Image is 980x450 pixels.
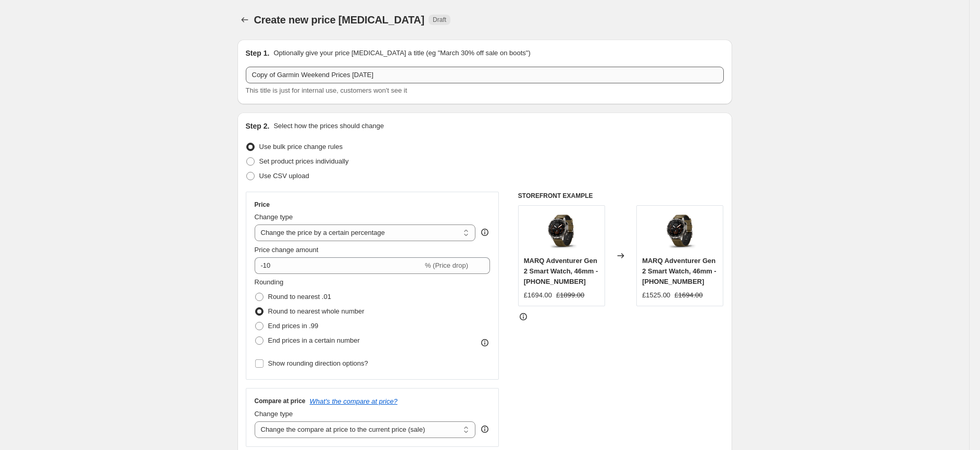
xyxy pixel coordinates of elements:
span: This title is just for internal use, customers won't see it [246,86,407,94]
div: £1525.00 [642,290,670,301]
h3: Compare at price [255,397,306,405]
button: What's the compare at price? [310,397,398,405]
span: Price change amount [255,246,319,254]
div: help [480,424,490,434]
span: End prices in .99 [268,322,319,330]
span: Rounding [255,278,284,286]
input: -15 [255,257,423,274]
p: Optionally give your price [MEDICAL_DATA] a title (eg "March 30% off sale on boots") [273,48,530,58]
span: Draft [433,16,446,24]
span: Use CSV upload [259,172,309,180]
span: Change type [255,213,293,221]
strike: £1899.00 [556,290,584,301]
img: 010-02648-31_80x.png [659,211,701,253]
h6: STOREFRONT EXAMPLE [518,192,724,200]
strike: £1694.00 [674,290,702,301]
button: Price change jobs [237,12,252,27]
span: % (Price drop) [425,261,468,269]
span: MARQ Adventurer Gen 2 Smart Watch, 46mm - [PHONE_NUMBER] [642,257,717,285]
h2: Step 2. [246,121,270,131]
input: 30% off holiday sale [246,67,724,83]
div: help [480,227,490,238]
span: End prices in a certain number [268,336,360,344]
span: Use bulk price change rules [259,143,343,151]
span: Round to nearest .01 [268,293,331,301]
div: £1694.00 [524,290,552,301]
span: Create new price [MEDICAL_DATA] [254,14,425,26]
img: 010-02648-31_80x.png [541,211,582,253]
span: Show rounding direction options? [268,359,368,367]
span: Set product prices individually [259,157,349,165]
span: MARQ Adventurer Gen 2 Smart Watch, 46mm - [PHONE_NUMBER] [524,257,598,285]
h2: Step 1. [246,48,270,58]
span: Round to nearest whole number [268,307,365,315]
span: Change type [255,410,293,418]
p: Select how the prices should change [273,121,384,131]
h3: Price [255,201,270,209]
